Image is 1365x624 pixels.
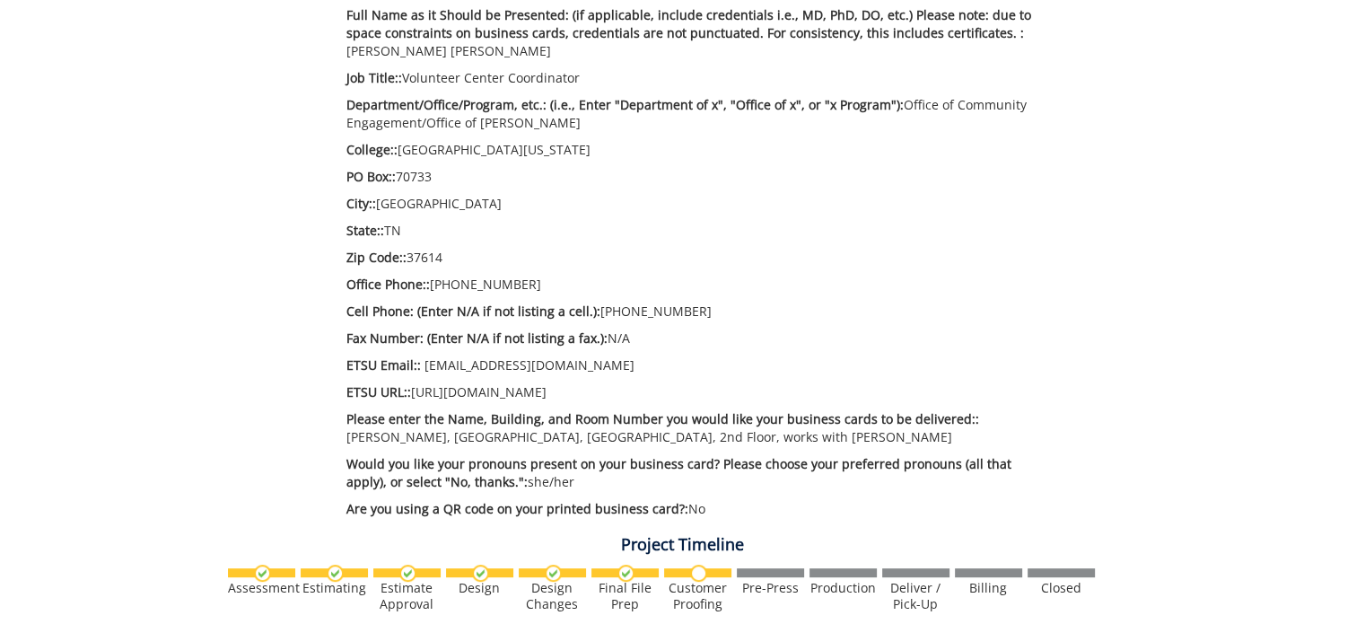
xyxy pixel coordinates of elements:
span: Job Title:: [346,69,402,86]
img: checkmark [472,565,489,582]
span: Cell Phone: (Enter N/A if not listing a cell.): [346,303,600,320]
span: PO Box:: [346,168,396,185]
img: checkmark [327,565,344,582]
span: Would you like your pronouns present on your business card? Please choose your preferred pronouns... [346,455,1011,490]
span: College:: [346,141,398,158]
p: Volunteer Center Coordinator [346,69,1049,87]
span: State:: [346,222,384,239]
div: Assessment [228,580,295,596]
span: Department/Office/Program, etc.: (i.e., Enter "Department of x", "Office of x", or "x Program"): [346,96,904,113]
span: ETSU URL:: [346,383,411,400]
img: checkmark [545,565,562,582]
span: Please enter the Name, Building, and Room Number you would like your business cards to be deliver... [346,410,979,427]
p: [PERSON_NAME] [PERSON_NAME] [346,6,1049,60]
img: checkmark [399,565,416,582]
div: Pre-Press [737,580,804,596]
h4: Project Timeline [158,536,1208,554]
p: [PHONE_NUMBER] [346,276,1049,294]
div: Estimating [301,580,368,596]
p: Office of Community Engagement/Office of [PERSON_NAME] [346,96,1049,132]
div: Final File Prep [591,580,659,612]
p: [PERSON_NAME], [GEOGRAPHIC_DATA], [GEOGRAPHIC_DATA], 2nd Floor, works with [PERSON_NAME] [346,410,1049,446]
div: Closed [1028,580,1095,596]
span: Zip Code:: [346,249,407,266]
div: Production [809,580,877,596]
div: Design [446,580,513,596]
p: TN [346,222,1049,240]
p: 37614 [346,249,1049,267]
img: no [690,565,707,582]
p: No [346,500,1049,518]
span: Fax Number: (Enter N/A if not listing a fax.): [346,330,608,347]
p: [GEOGRAPHIC_DATA][US_STATE] [346,141,1049,159]
p: [GEOGRAPHIC_DATA] [346,195,1049,213]
span: Office Phone:: [346,276,430,293]
p: [PHONE_NUMBER] [346,303,1049,321]
img: checkmark [617,565,634,582]
p: [URL][DOMAIN_NAME] [346,383,1049,401]
div: Customer Proofing [664,580,731,612]
img: checkmark [254,565,271,582]
div: Estimate Approval [373,580,441,612]
p: N/A [346,330,1049,347]
div: Billing [955,580,1022,596]
p: 70733 [346,168,1049,186]
span: Full Name as it Should be Presented: (if applicable, include credentials i.e., MD, PhD, DO, etc.)... [346,6,1031,41]
span: ETSU Email:: [346,356,421,374]
span: City:: [346,195,376,212]
span: Are you using a QR code on your printed business card?: [346,500,688,517]
div: Deliver / Pick-Up [882,580,949,612]
div: Design Changes [519,580,586,612]
p: she/her [346,455,1049,491]
p: [EMAIL_ADDRESS][DOMAIN_NAME] [346,356,1049,374]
